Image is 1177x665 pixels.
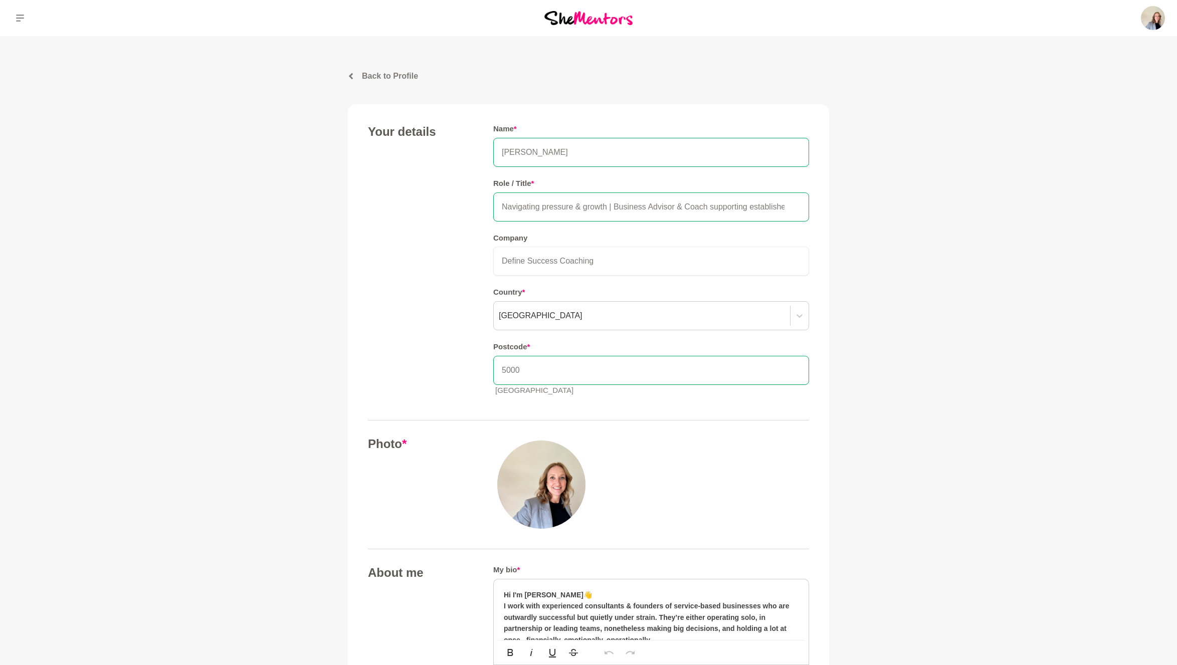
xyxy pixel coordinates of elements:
button: Bold (⌘B) [501,642,520,662]
input: Postcode [493,356,809,385]
h5: Country [493,288,809,297]
h4: About me [368,565,473,580]
h5: Role / Title [493,179,809,188]
a: Back to Profile [348,70,829,82]
strong: Hi I'm [PERSON_NAME] [504,591,583,599]
img: Sarah Howell [1141,6,1165,30]
div: [GEOGRAPHIC_DATA] [499,310,582,322]
input: Name [493,138,809,167]
strong: I work with experienced consultants & founders of service-based businesses who are outwardly succ... [504,602,790,643]
button: Undo (⌘Z) [600,642,619,662]
button: Italic (⌘I) [522,642,541,662]
input: Role / Title [493,192,809,221]
button: Redo (⌘⇧Z) [621,642,640,662]
h5: Name [493,124,809,134]
h4: Your details [368,124,473,139]
h4: Photo [368,436,473,452]
h5: Postcode [493,342,809,352]
button: Underline (⌘U) [543,642,562,662]
button: Strikethrough (⌘S) [564,642,583,662]
h5: My bio [493,565,809,575]
h5: Company [493,234,809,243]
input: Company [493,247,809,276]
p: Back to Profile [362,70,418,82]
p: [GEOGRAPHIC_DATA] [495,385,809,396]
img: She Mentors Logo [544,11,633,25]
p: 👋 [504,589,799,600]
